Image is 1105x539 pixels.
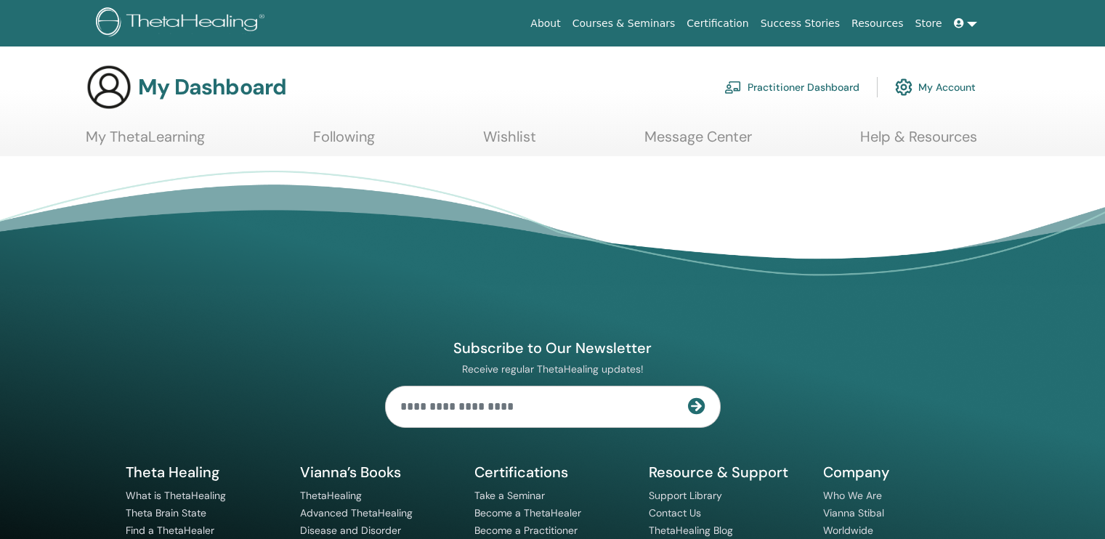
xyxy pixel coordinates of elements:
[313,128,375,156] a: Following
[126,524,214,537] a: Find a ThetaHealer
[823,524,873,537] a: Worldwide
[126,463,283,482] h5: Theta Healing
[644,128,752,156] a: Message Center
[649,524,733,537] a: ThetaHealing Blog
[86,128,205,156] a: My ThetaLearning
[483,128,536,156] a: Wishlist
[895,71,976,103] a: My Account
[860,128,977,156] a: Help & Resources
[681,10,754,37] a: Certification
[96,7,270,40] img: logo.png
[846,10,910,37] a: Resources
[300,463,457,482] h5: Vianna’s Books
[300,489,362,502] a: ThetaHealing
[138,74,286,100] h3: My Dashboard
[474,489,545,502] a: Take a Seminar
[86,64,132,110] img: generic-user-icon.jpg
[567,10,681,37] a: Courses & Seminars
[474,524,578,537] a: Become a Practitioner
[724,81,742,94] img: chalkboard-teacher.svg
[649,489,722,502] a: Support Library
[300,524,401,537] a: Disease and Disorder
[895,75,912,100] img: cog.svg
[649,463,806,482] h5: Resource & Support
[525,10,566,37] a: About
[474,506,581,519] a: Become a ThetaHealer
[649,506,701,519] a: Contact Us
[385,339,721,357] h4: Subscribe to Our Newsletter
[126,489,226,502] a: What is ThetaHealing
[910,10,948,37] a: Store
[300,506,413,519] a: Advanced ThetaHealing
[126,506,206,519] a: Theta Brain State
[474,463,631,482] h5: Certifications
[385,362,721,376] p: Receive regular ThetaHealing updates!
[823,489,882,502] a: Who We Are
[755,10,846,37] a: Success Stories
[823,463,980,482] h5: Company
[823,506,884,519] a: Vianna Stibal
[724,71,859,103] a: Practitioner Dashboard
